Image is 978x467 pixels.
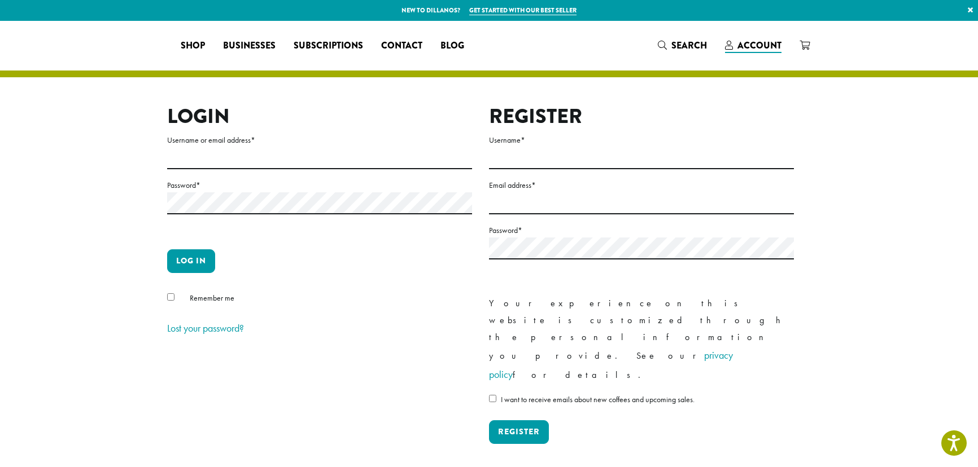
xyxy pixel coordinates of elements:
label: Username [489,133,794,147]
span: Account [737,39,781,52]
a: Search [649,36,716,55]
span: I want to receive emails about new coffees and upcoming sales. [501,394,695,404]
label: Email address [489,178,794,192]
span: Remember me [190,293,234,303]
button: Log in [167,249,215,273]
label: Username or email address [167,133,472,147]
h2: Register [489,104,794,129]
span: Contact [381,39,422,53]
span: Shop [181,39,205,53]
p: Your experience on this website is customized through the personal information you provide. See o... [489,295,794,384]
label: Password [489,223,794,237]
span: Search [671,39,707,52]
span: Businesses [223,39,276,53]
a: Get started with our best seller [469,6,577,15]
input: I want to receive emails about new coffees and upcoming sales. [489,395,496,402]
span: Subscriptions [294,39,363,53]
a: privacy policy [489,349,733,381]
button: Register [489,420,549,444]
a: Shop [172,37,214,55]
label: Password [167,178,472,192]
h2: Login [167,104,472,129]
span: Blog [440,39,464,53]
a: Lost your password? [167,321,244,334]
